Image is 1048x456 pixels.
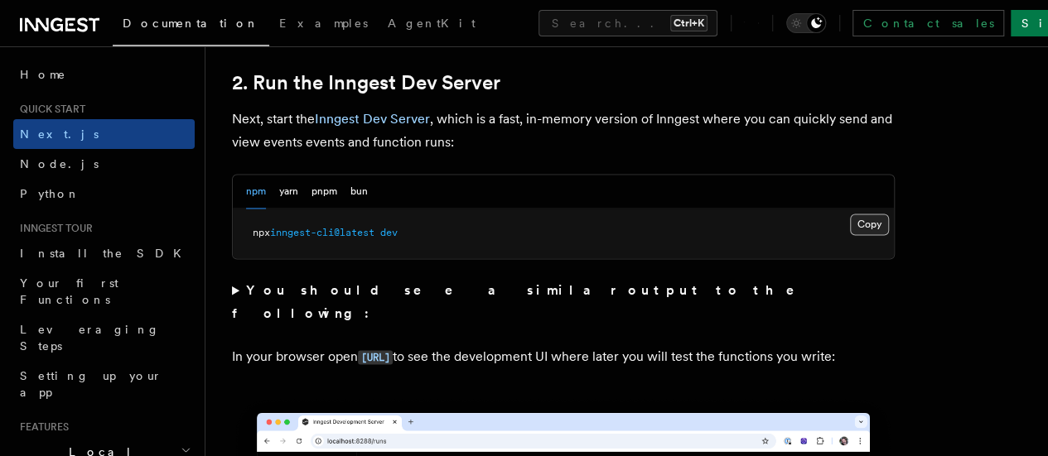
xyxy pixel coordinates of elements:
a: Home [13,60,195,89]
span: Leveraging Steps [20,323,160,353]
p: Next, start the , which is a fast, in-memory version of Inngest where you can quickly send and vi... [232,108,895,154]
span: Inngest tour [13,222,93,235]
a: Examples [269,5,378,45]
span: Features [13,420,69,434]
span: dev [380,227,398,238]
a: Leveraging Steps [13,314,195,361]
p: In your browser open to see the development UI where later you will test the functions you write: [232,345,895,369]
a: Documentation [113,5,269,46]
button: yarn [279,175,298,209]
button: npm [246,175,266,209]
span: Quick start [13,103,85,116]
a: Install the SDK [13,238,195,268]
span: Install the SDK [20,247,191,260]
a: Contact sales [852,10,1004,36]
span: Node.js [20,157,99,170]
a: Inngest Dev Server [315,111,430,127]
button: bun [350,175,368,209]
a: Next.js [13,119,195,149]
span: Next.js [20,127,99,141]
span: AgentKit [388,17,476,30]
a: Node.js [13,149,195,179]
span: npx [253,227,270,238]
span: Home [20,66,66,83]
a: Setting up your app [13,361,195,407]
a: Python [13,179,195,209]
span: Python [20,187,80,200]
button: Copy [850,214,889,235]
kbd: Ctrl+K [670,15,708,31]
a: [URL] [358,348,393,364]
a: 2. Run the Inngest Dev Server [232,71,500,94]
button: Toggle dark mode [786,13,826,33]
a: AgentKit [378,5,485,45]
summary: You should see a similar output to the following: [232,279,895,325]
span: inngest-cli@latest [270,227,374,238]
code: [URL] [358,350,393,364]
strong: You should see a similar output to the following: [232,282,818,321]
button: Search...Ctrl+K [538,10,717,36]
span: Setting up your app [20,369,162,399]
span: Your first Functions [20,276,118,306]
a: Your first Functions [13,268,195,314]
button: pnpm [312,175,337,209]
span: Documentation [123,17,259,30]
span: Examples [279,17,368,30]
